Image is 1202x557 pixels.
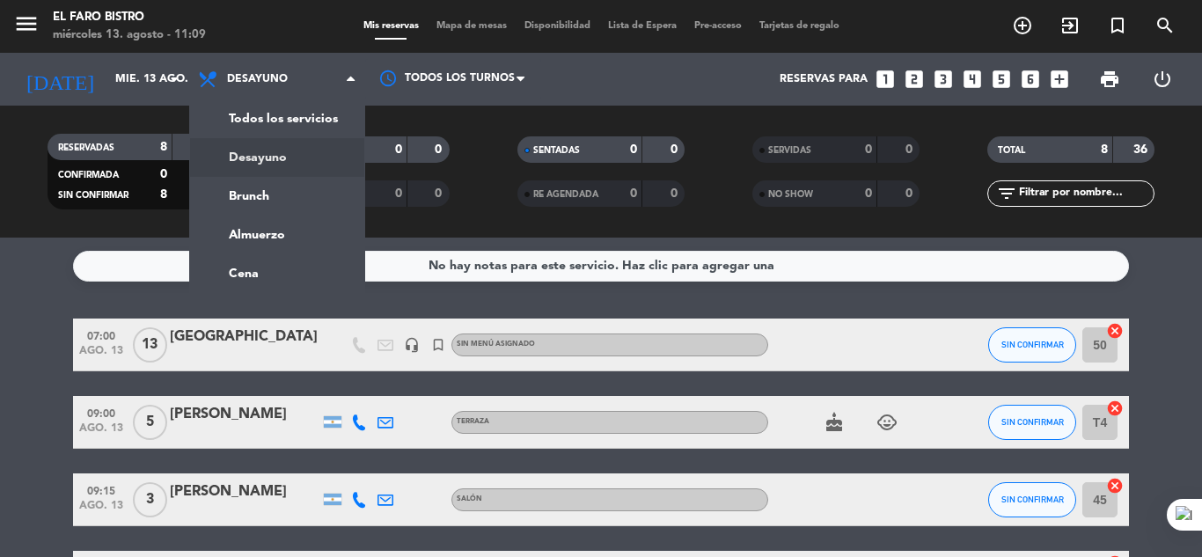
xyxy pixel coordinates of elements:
span: 09:15 [79,480,123,500]
div: [PERSON_NAME] [170,480,319,503]
span: 3 [133,482,167,517]
i: turned_in_not [430,337,446,353]
i: child_care [876,412,898,433]
span: TOTAL [998,146,1025,155]
strong: 0 [865,143,872,156]
i: looks_3 [932,68,955,91]
i: power_settings_new [1152,69,1173,90]
div: [GEOGRAPHIC_DATA] [170,326,319,348]
strong: 0 [395,143,402,156]
span: Desayuno [227,73,288,85]
span: Mapa de mesas [428,21,516,31]
span: 07:00 [79,325,123,345]
button: SIN CONFIRMAR [988,327,1076,363]
strong: 0 [435,143,445,156]
span: SERVIDAS [768,146,811,155]
button: menu [13,11,40,43]
span: CONFIRMADA [58,171,119,180]
span: Salón [457,495,482,502]
i: arrow_drop_down [164,69,185,90]
i: headset_mic [404,337,420,353]
span: Mis reservas [355,21,428,31]
div: LOG OUT [1136,53,1189,106]
i: exit_to_app [1059,15,1081,36]
i: turned_in_not [1107,15,1128,36]
strong: 0 [905,143,916,156]
i: cake [824,412,845,433]
span: Lista de Espera [599,21,685,31]
i: cancel [1106,322,1124,340]
strong: 0 [630,187,637,200]
span: Reservas para [780,73,868,85]
strong: 0 [630,143,637,156]
strong: 8 [160,188,167,201]
span: 13 [133,327,167,363]
strong: 0 [395,187,402,200]
i: cancel [1106,399,1124,417]
div: [PERSON_NAME] [170,403,319,426]
strong: 8 [1101,143,1108,156]
button: SIN CONFIRMAR [988,482,1076,517]
i: [DATE] [13,60,106,99]
strong: 0 [671,187,681,200]
span: Pre-acceso [685,21,751,31]
a: Cena [190,254,364,293]
div: El Faro Bistro [53,9,206,26]
span: RESERVADAS [58,143,114,152]
a: Almuerzo [190,216,364,254]
span: Terraza [457,418,489,425]
span: ago. 13 [79,500,123,520]
button: SIN CONFIRMAR [988,405,1076,440]
span: NO SHOW [768,190,813,199]
strong: 0 [865,187,872,200]
span: SENTADAS [533,146,580,155]
i: looks_4 [961,68,984,91]
i: add_box [1048,68,1071,91]
a: Brunch [190,177,364,216]
i: search [1154,15,1176,36]
input: Filtrar por nombre... [1017,184,1154,203]
span: 5 [133,405,167,440]
span: Sin menú asignado [457,341,535,348]
span: SIN CONFIRMAR [1001,495,1064,504]
i: add_circle_outline [1012,15,1033,36]
span: SIN CONFIRMAR [1001,417,1064,427]
span: ago. 13 [79,422,123,443]
div: No hay notas para este servicio. Haz clic para agregar una [429,256,774,276]
span: 09:00 [79,402,123,422]
span: RE AGENDADA [533,190,598,199]
span: SIN CONFIRMAR [1001,340,1064,349]
span: Tarjetas de regalo [751,21,848,31]
i: looks_6 [1019,68,1042,91]
span: SIN CONFIRMAR [58,191,128,200]
i: filter_list [996,183,1017,204]
strong: 0 [160,168,167,180]
i: looks_5 [990,68,1013,91]
i: cancel [1106,477,1124,495]
span: ago. 13 [79,345,123,365]
strong: 8 [160,141,167,153]
a: Desayuno [190,138,364,177]
i: menu [13,11,40,37]
span: print [1099,69,1120,90]
a: Todos los servicios [190,99,364,138]
strong: 0 [905,187,916,200]
i: looks_one [874,68,897,91]
strong: 36 [1133,143,1151,156]
div: miércoles 13. agosto - 11:09 [53,26,206,44]
span: Disponibilidad [516,21,599,31]
strong: 0 [671,143,681,156]
strong: 0 [435,187,445,200]
i: looks_two [903,68,926,91]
